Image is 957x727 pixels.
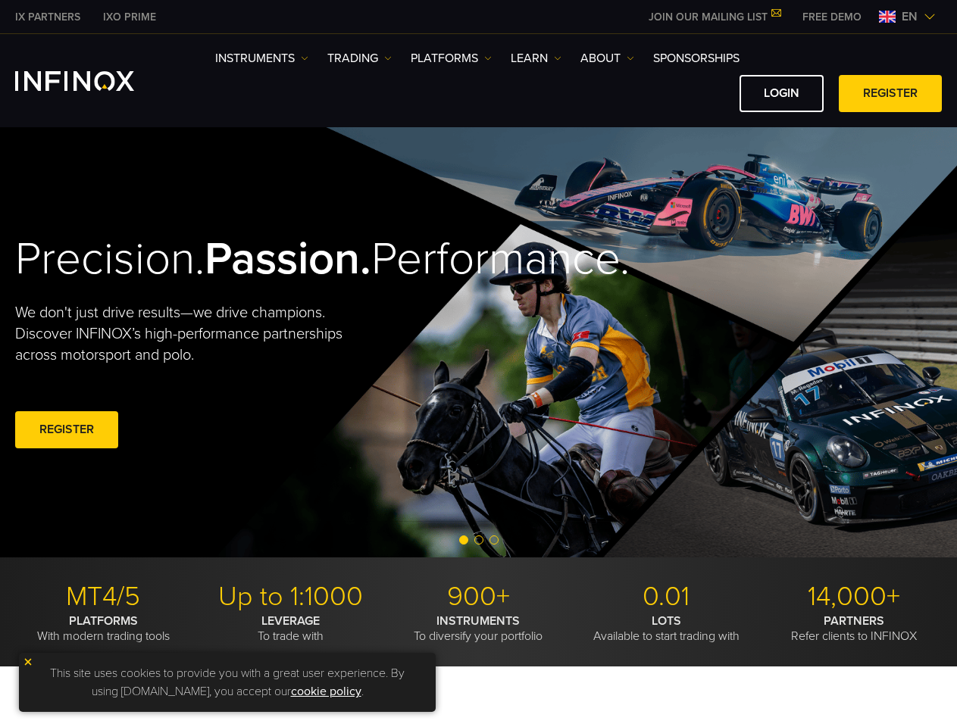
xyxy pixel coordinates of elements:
a: ABOUT [580,49,634,67]
strong: INSTRUMENTS [436,613,520,629]
p: Available to start trading with [578,613,755,644]
span: Go to slide 2 [474,535,483,544]
a: cookie policy [291,684,361,699]
a: SPONSORSHIPS [653,49,740,67]
a: PLATFORMS [411,49,492,67]
span: en [896,8,924,26]
p: Refer clients to INFINOX [765,613,942,644]
p: We don't just drive results—we drive champions. Discover INFINOX’s high-performance partnerships ... [15,302,349,366]
p: 900+ [390,580,567,613]
a: Learn [511,49,561,67]
p: MT4/5 [15,580,192,613]
strong: LEVERAGE [261,613,320,629]
strong: PARTNERS [824,613,884,629]
a: LOGIN [740,75,824,112]
a: INFINOX MENU [791,9,873,25]
a: REGISTER [839,75,942,112]
strong: LOTS [652,613,681,629]
p: To trade with [203,613,380,644]
a: INFINOX [92,9,167,25]
a: INFINOX [4,9,92,25]
img: yellow close icon [23,657,33,667]
p: With modern trading tools [15,613,192,644]
h2: Precision. Performance. [15,232,432,287]
a: JOIN OUR MAILING LIST [637,11,791,23]
strong: Passion. [205,232,371,286]
p: This site uses cookies to provide you with a great user experience. By using [DOMAIN_NAME], you a... [27,660,428,704]
span: Go to slide 3 [489,535,499,544]
p: To diversify your portfolio [390,613,567,644]
strong: PLATFORMS [69,613,138,629]
p: 0.01 [578,580,755,613]
a: Instruments [215,49,308,67]
p: Up to 1:1000 [203,580,380,613]
a: REGISTER [15,411,118,448]
a: TRADING [327,49,392,67]
p: 14,000+ [765,580,942,613]
a: INFINOX Logo [15,71,170,91]
span: Go to slide 1 [459,535,468,544]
